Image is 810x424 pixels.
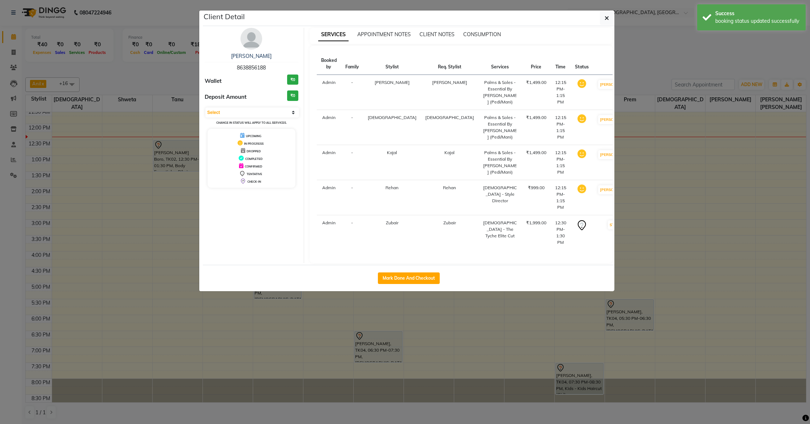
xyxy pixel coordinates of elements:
button: [PERSON_NAME] [598,150,632,159]
span: [PERSON_NAME] [432,80,467,85]
td: Admin [317,215,341,250]
td: Admin [317,110,341,145]
small: Change in status will apply to all services. [216,121,287,124]
td: - [341,145,363,180]
span: Kajal [387,150,397,155]
td: 12:30 PM-1:30 PM [551,215,571,250]
th: Services [478,53,522,75]
span: CONFIRMED [245,165,262,168]
span: Rehan [385,185,398,190]
th: Booked by [317,53,341,75]
div: ₹1,499.00 [526,79,546,86]
h3: ₹0 [287,90,298,101]
td: Admin [317,75,341,110]
div: ₹1,999.00 [526,220,546,226]
td: Admin [317,180,341,215]
td: Admin [317,145,341,180]
th: Req. Stylist [421,53,478,75]
span: 8638856188 [237,64,266,71]
span: APPOINTMENT NOTES [357,31,411,38]
td: 12:15 PM-1:15 PM [551,75,571,110]
button: [PERSON_NAME] [598,115,632,124]
span: UPCOMING [246,134,261,138]
th: Price [522,53,551,75]
td: - [341,110,363,145]
span: DROPPED [247,149,261,153]
span: COMPLETED [245,157,263,161]
button: START [608,220,623,229]
td: - [341,75,363,110]
span: Kajal [444,150,455,155]
div: booking status updated successfully [715,17,800,25]
span: SERVICES [318,28,349,41]
span: [DEMOGRAPHIC_DATA] [425,115,474,120]
span: TENTATIVE [247,172,262,176]
td: 12:15 PM-1:15 PM [551,180,571,215]
div: ₹999.00 [526,185,546,191]
span: Deposit Amount [205,93,247,101]
div: ₹1,499.00 [526,149,546,156]
span: IN PROGRESS [244,142,264,145]
h3: ₹0 [287,75,298,85]
td: - [341,215,363,250]
div: Palms & Soles - Essential By [PERSON_NAME] (Pedi/Mani) [483,79,517,105]
div: Palms & Soles - Essential By [PERSON_NAME] (Pedi/Mani) [483,114,517,140]
span: Rehan [443,185,456,190]
div: Success [715,10,800,17]
div: Palms & Soles - Essential By [PERSON_NAME] (Pedi/Mani) [483,149,517,175]
th: Family [341,53,363,75]
div: [DEMOGRAPHIC_DATA] - Style Director [483,185,517,204]
span: CONSUMPTION [463,31,501,38]
th: Stylist [363,53,421,75]
div: [DEMOGRAPHIC_DATA] - The Tyche Elite Cut [483,220,517,239]
span: [DEMOGRAPHIC_DATA] [368,115,417,120]
div: ₹1,499.00 [526,114,546,121]
button: [PERSON_NAME] [598,80,632,89]
span: Zubair [443,220,456,225]
span: Wallet [205,77,222,85]
button: [PERSON_NAME] [598,185,632,194]
button: Mark Done And Checkout [378,272,440,284]
h5: Client Detail [204,11,245,22]
span: Zubair [386,220,398,225]
td: 12:15 PM-1:15 PM [551,145,571,180]
span: [PERSON_NAME] [375,80,410,85]
td: - [341,180,363,215]
span: CLIENT NOTES [419,31,455,38]
td: 12:15 PM-1:15 PM [551,110,571,145]
img: avatar [240,28,262,50]
a: [PERSON_NAME] [231,53,272,59]
th: Status [571,53,593,75]
span: CHECK-IN [247,180,261,183]
th: Time [551,53,571,75]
